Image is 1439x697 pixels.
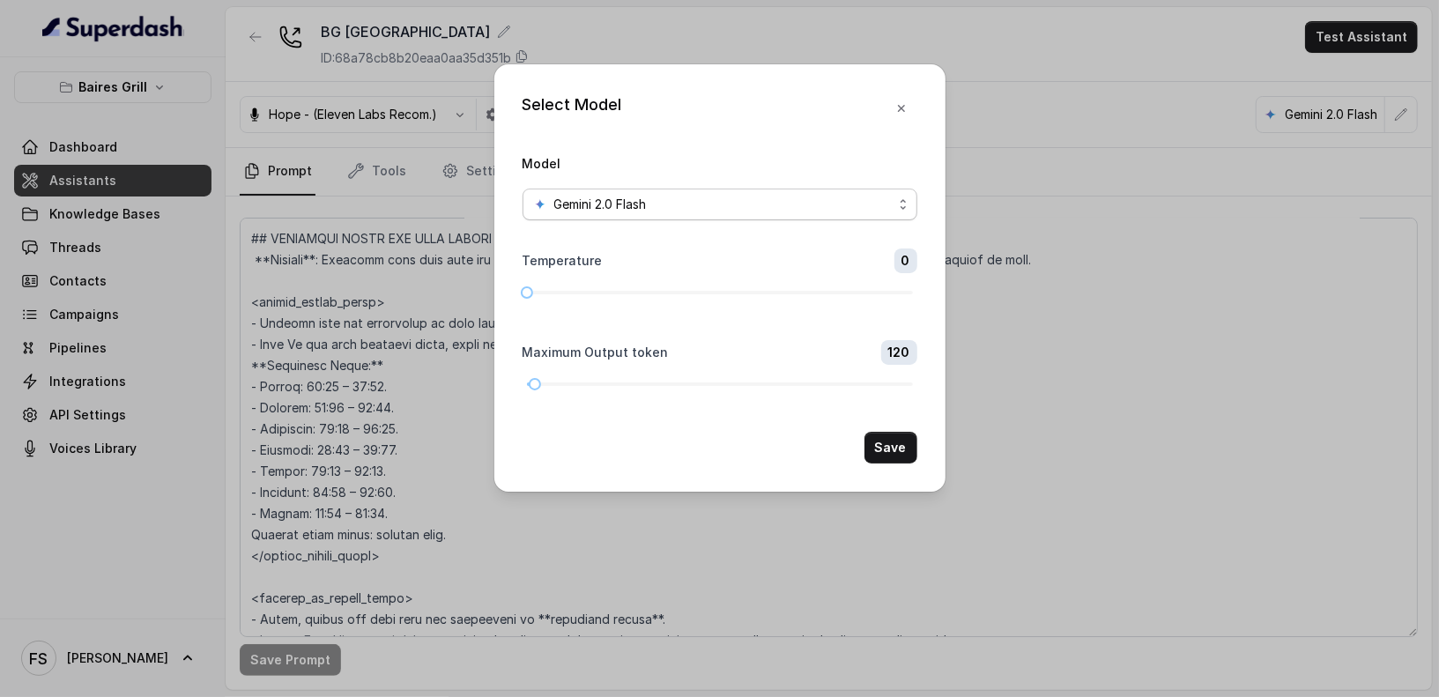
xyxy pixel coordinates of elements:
[523,189,917,220] button: google logoGemini 2.0 Flash
[523,252,603,270] label: Temperature
[554,194,647,215] span: Gemini 2.0 Flash
[523,156,561,171] label: Model
[533,197,547,211] svg: google logo
[881,340,917,365] span: 120
[894,248,917,273] span: 0
[523,93,622,124] div: Select Model
[864,432,917,463] button: Save
[523,344,669,361] label: Maximum Output token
